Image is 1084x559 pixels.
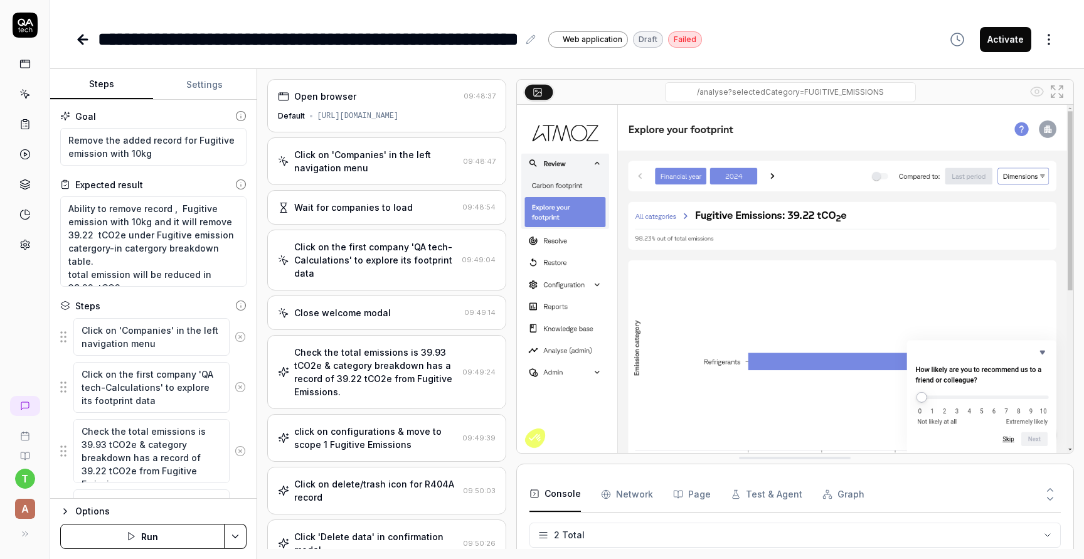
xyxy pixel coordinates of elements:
[1027,82,1047,102] button: Show all interative elements
[294,346,457,398] div: Check the total emissions is 39.93 tCO2e & category breakdown has a record of 39.22 tCO2e from Fu...
[60,361,247,413] div: Suggestions
[60,317,247,356] div: Suggestions
[317,110,399,122] div: [URL][DOMAIN_NAME]
[463,157,496,166] time: 09:48:47
[980,27,1031,52] button: Activate
[464,308,496,317] time: 09:49:14
[5,441,45,461] a: Documentation
[75,178,143,191] div: Expected result
[15,469,35,489] button: t
[5,489,45,521] button: A
[548,31,628,48] a: Web application
[731,477,802,512] button: Test & Agent
[668,31,702,48] div: Failed
[230,375,251,400] button: Remove step
[294,90,356,103] div: Open browser
[153,70,256,100] button: Settings
[294,201,413,214] div: Wait for companies to load
[294,530,458,556] div: Click 'Delete data' in confirmation modal
[462,368,496,376] time: 09:49:24
[75,504,247,519] div: Options
[517,105,1073,453] img: Screenshot
[5,421,45,441] a: Book a call with us
[294,148,458,174] div: Click on 'Companies' in the left navigation menu
[462,434,496,442] time: 09:49:39
[15,499,35,519] span: A
[60,524,225,549] button: Run
[294,425,457,451] div: click on configurations & move to scope 1 Fugitive Emissions
[75,110,96,123] div: Goal
[50,70,153,100] button: Steps
[60,489,247,528] div: Suggestions
[278,110,305,122] div: Default
[563,34,622,45] span: Web application
[462,255,496,264] time: 09:49:04
[230,439,251,464] button: Remove step
[463,486,496,495] time: 09:50:03
[464,92,496,100] time: 09:48:37
[230,496,251,521] button: Remove step
[822,477,864,512] button: Graph
[75,299,100,312] div: Steps
[10,396,40,416] a: New conversation
[673,477,711,512] button: Page
[294,477,458,504] div: Click on delete/trash icon for R404A record
[1047,82,1067,102] button: Open in full screen
[230,324,251,349] button: Remove step
[601,477,653,512] button: Network
[294,240,457,280] div: Click on the first company 'QA tech-Calculations' to explore its footprint data
[60,418,247,484] div: Suggestions
[294,306,391,319] div: Close welcome modal
[462,203,496,211] time: 09:48:54
[633,31,663,48] div: Draft
[942,27,972,52] button: View version history
[463,539,496,548] time: 09:50:26
[60,504,247,519] button: Options
[529,477,581,512] button: Console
